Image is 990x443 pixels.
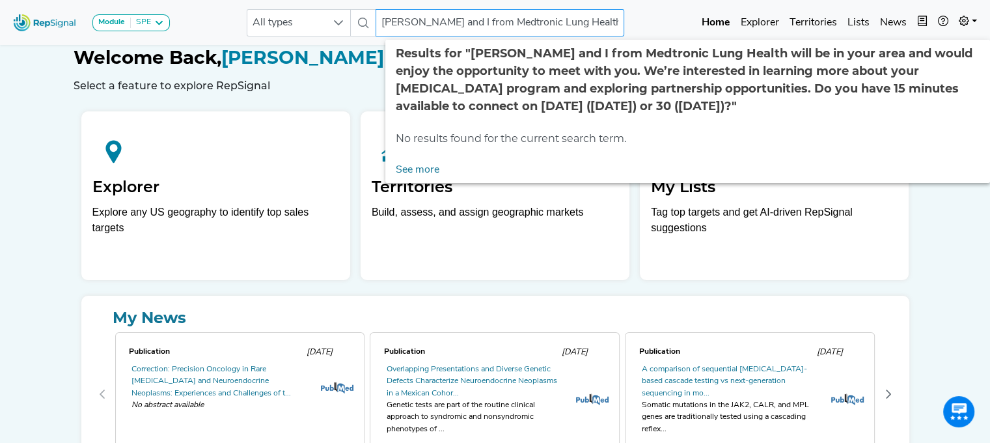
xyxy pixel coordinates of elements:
a: Home [696,10,736,36]
span: Publication [639,348,680,356]
a: Correction: Precision Oncology in Rare [MEDICAL_DATA] and Neuroendocrine Neoplasms: Experiences a... [131,365,291,397]
span: Welcome Back, [74,46,221,68]
div: Genetic tests are part of the routine clinical approach to syndromic and nonsyndromic phenotypes ... [386,399,564,435]
a: My ListsTag top targets and get AI-driven RepSignal suggestions [640,111,909,280]
div: Somatic mutations in the JAK2, CALR, and MPL genes are traditionally tested using a cascading ref... [641,399,819,435]
h1: [PERSON_NAME] [74,47,917,69]
a: See more [385,157,450,183]
div: No results found for the current search term. [385,126,990,152]
a: My News [92,306,899,330]
div: SPE [131,18,151,28]
span: Publication [383,348,424,356]
span: [DATE] [816,348,842,356]
img: pubmed_logo.fab3c44c.png [321,382,353,393]
h2: My Lists [651,178,898,197]
p: Build, assess, and assign geographic markets [372,205,618,243]
button: ModuleSPE [92,14,170,31]
a: TerritoriesBuild, assess, and assign geographic markets [361,111,629,280]
span: Results for "[PERSON_NAME] and I from Medtronic Lung Health will be in your area and would enjoy ... [396,46,972,113]
div: Explore any US geography to identify top sales targets [92,205,339,236]
button: Next Page [878,384,899,405]
h2: Explorer [92,178,339,197]
button: Intel Book [912,10,933,36]
a: News [875,10,912,36]
h6: Select a feature to explore RepSignal [74,79,917,92]
span: Publication [129,348,170,356]
span: No abstract available [131,399,310,411]
a: Explorer [736,10,784,36]
h2: Territories [372,178,618,197]
img: pubmed_logo.fab3c44c.png [576,393,609,405]
a: Lists [842,10,875,36]
span: All types [247,10,325,36]
input: Search a physician or facility [376,9,624,36]
a: Overlapping Presentations and Diverse Genetic Defects Characterize Neuroendocrine Neoplasms in a ... [386,365,557,397]
a: ExplorerExplore any US geography to identify top sales targets [81,111,350,280]
a: A comparison of sequential [MEDICAL_DATA]-based cascade testing vs next-generation sequencing in ... [641,365,806,397]
p: Tag top targets and get AI-driven RepSignal suggestions [651,205,898,243]
span: [DATE] [306,348,332,356]
strong: Module [98,18,125,26]
img: pubmed_logo.fab3c44c.png [831,393,864,405]
span: [DATE] [561,348,587,356]
a: Territories [784,10,842,36]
